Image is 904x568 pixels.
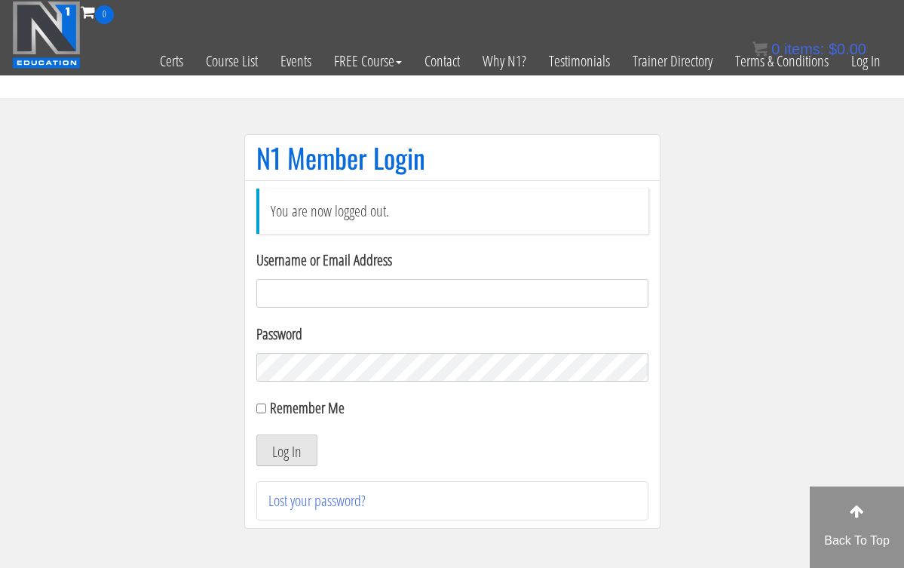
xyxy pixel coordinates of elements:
li: You are now logged out. [256,189,648,234]
a: Lost your password? [268,490,366,511]
a: Certs [149,24,195,98]
p: Back To Top [810,532,904,550]
a: Trainer Directory [621,24,724,98]
bdi: 0.00 [829,41,866,57]
a: 0 [81,2,114,22]
span: items: [784,41,824,57]
img: n1-education [12,1,81,69]
span: 0 [95,5,114,24]
a: Log In [840,24,892,98]
span: $ [829,41,837,57]
h1: N1 Member Login [256,143,648,173]
a: Why N1? [471,24,538,98]
label: Remember Me [270,398,345,418]
label: Username or Email Address [256,249,648,272]
a: Testimonials [538,24,621,98]
button: Log In [256,434,317,466]
a: Course List [195,24,269,98]
a: Contact [413,24,471,98]
img: icon11.png [752,41,768,57]
label: Password [256,323,648,345]
a: Events [269,24,323,98]
a: FREE Course [323,24,413,98]
span: 0 [771,41,780,57]
a: 0 items: $0.00 [752,41,866,57]
a: Terms & Conditions [724,24,840,98]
